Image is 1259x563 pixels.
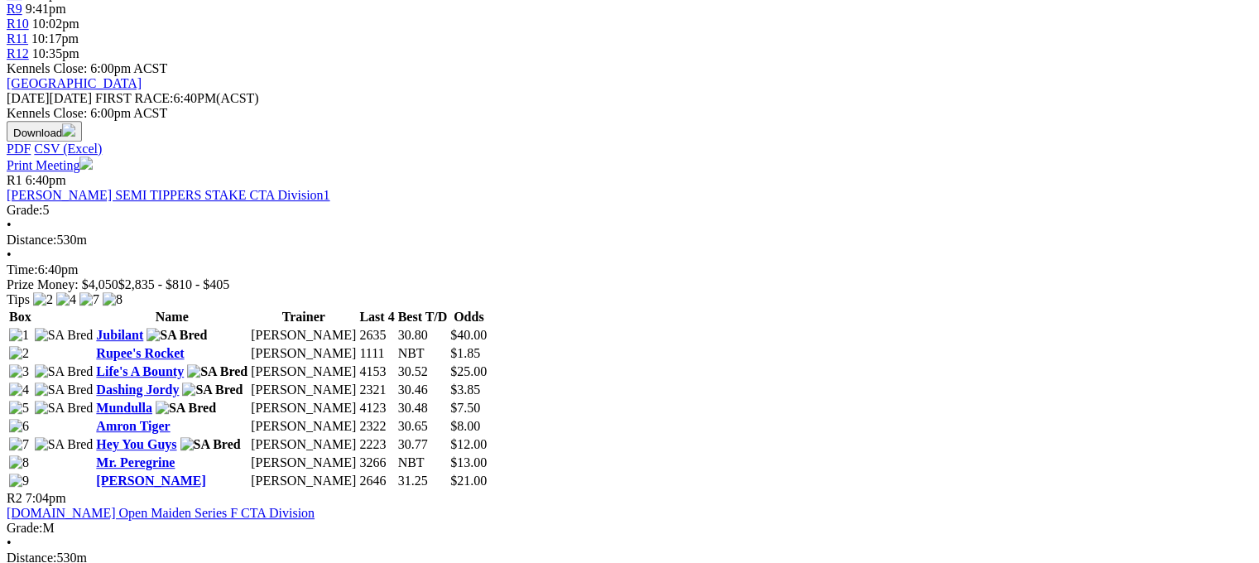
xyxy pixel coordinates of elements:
a: Mr. Peregrine [96,455,175,469]
span: $3.85 [450,383,480,397]
a: R10 [7,17,29,31]
img: 4 [56,292,76,307]
img: 2 [33,292,53,307]
a: R12 [7,46,29,60]
span: Grade: [7,521,43,535]
td: 30.77 [397,436,449,453]
a: [GEOGRAPHIC_DATA] [7,76,142,90]
td: 2321 [358,382,395,398]
td: [PERSON_NAME] [250,455,357,471]
a: [PERSON_NAME] [96,474,205,488]
a: R11 [7,31,28,46]
td: 30.65 [397,418,449,435]
span: $13.00 [450,455,487,469]
span: 6:40pm [26,173,66,187]
span: $12.00 [450,437,487,451]
img: SA Bred [182,383,243,397]
th: Name [95,309,248,325]
span: FIRST RACE: [95,91,173,105]
img: SA Bred [156,401,216,416]
td: [PERSON_NAME] [250,436,357,453]
a: Life's A Bounty [96,364,184,378]
img: SA Bred [180,437,241,452]
img: 1 [9,328,29,343]
td: [PERSON_NAME] [250,363,357,380]
td: 1111 [358,345,395,362]
td: 30.52 [397,363,449,380]
span: Time: [7,262,38,277]
img: SA Bred [35,401,94,416]
img: 2 [9,346,29,361]
img: 8 [103,292,123,307]
span: $21.00 [450,474,487,488]
td: [PERSON_NAME] [250,473,357,489]
span: $2,835 - $810 - $405 [118,277,230,291]
span: $7.50 [450,401,480,415]
span: 10:17pm [31,31,79,46]
span: [DATE] [7,91,50,105]
div: 6:40pm [7,262,1252,277]
span: 7:04pm [26,491,66,505]
td: 30.80 [397,327,449,344]
td: 2646 [358,473,395,489]
a: Jubilant [96,328,143,342]
div: 5 [7,203,1252,218]
img: 7 [9,437,29,452]
td: NBT [397,345,449,362]
td: 2635 [358,327,395,344]
span: Grade: [7,203,43,217]
td: [PERSON_NAME] [250,418,357,435]
span: 6:40PM(ACST) [95,91,259,105]
a: [PERSON_NAME] SEMI TIPPERS STAKE CTA Division1 [7,188,330,202]
img: SA Bred [35,383,94,397]
button: Download [7,121,82,142]
span: Distance: [7,233,56,247]
a: Mundulla [96,401,152,415]
a: Print Meeting [7,158,93,172]
th: Last 4 [358,309,395,325]
img: 5 [9,401,29,416]
td: 4153 [358,363,395,380]
span: $1.85 [450,346,480,360]
img: SA Bred [147,328,207,343]
a: Hey You Guys [96,437,176,451]
a: Rupee's Rocket [96,346,184,360]
a: R9 [7,2,22,16]
img: printer.svg [79,156,93,170]
td: 30.46 [397,382,449,398]
img: 3 [9,364,29,379]
span: 9:41pm [26,2,66,16]
td: [PERSON_NAME] [250,345,357,362]
td: 4123 [358,400,395,416]
span: $25.00 [450,364,487,378]
img: SA Bred [187,364,247,379]
span: Box [9,310,31,324]
span: • [7,248,12,262]
span: R2 [7,491,22,505]
img: 7 [79,292,99,307]
a: Dashing Jordy [96,383,179,397]
div: 530m [7,233,1252,248]
div: Download [7,142,1252,156]
div: Prize Money: $4,050 [7,277,1252,292]
div: Kennels Close: 6:00pm ACST [7,106,1252,121]
th: Best T/D [397,309,449,325]
a: Amron Tiger [96,419,170,433]
td: [PERSON_NAME] [250,382,357,398]
div: M [7,521,1252,536]
img: SA Bred [35,437,94,452]
td: 2223 [358,436,395,453]
img: download.svg [62,123,75,137]
a: [DOMAIN_NAME] Open Maiden Series F CTA Division [7,506,315,520]
span: • [7,218,12,232]
a: CSV (Excel) [34,142,102,156]
th: Odds [449,309,488,325]
span: 10:35pm [32,46,79,60]
img: 6 [9,419,29,434]
td: 3266 [358,455,395,471]
span: R1 [7,173,22,187]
